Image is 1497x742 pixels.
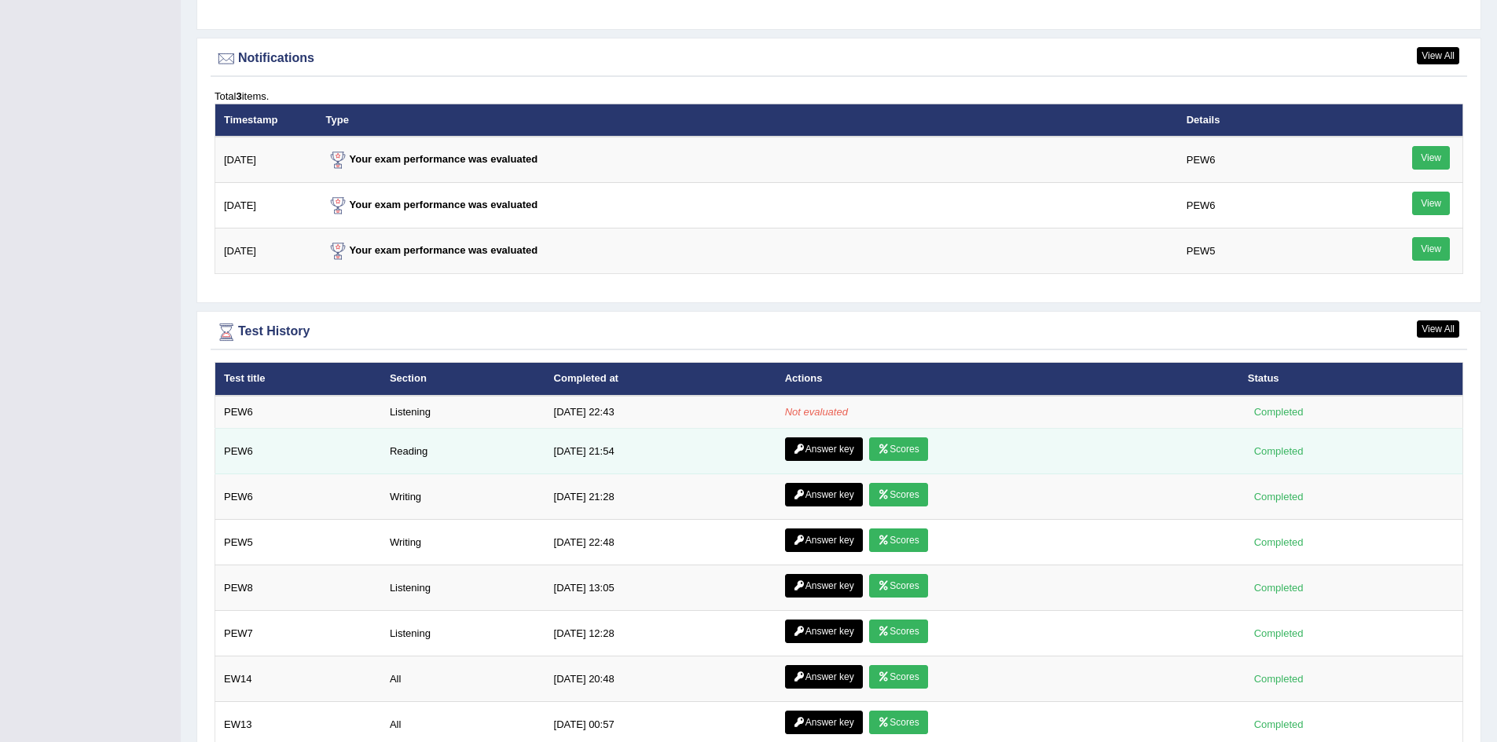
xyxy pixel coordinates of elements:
a: Answer key [785,574,863,598]
a: Answer key [785,711,863,734]
td: Writing [381,520,545,565]
td: PEW6 [215,396,381,429]
td: [DATE] 21:28 [545,474,776,520]
div: Completed [1248,488,1309,505]
td: All [381,656,545,702]
a: Scores [869,665,927,689]
th: Completed at [545,363,776,396]
a: Scores [869,483,927,506]
th: Type [317,104,1178,137]
th: Status [1239,363,1463,396]
a: Answer key [785,483,863,506]
div: Completed [1248,579,1309,596]
div: Completed [1248,671,1309,687]
td: PEW7 [215,611,381,656]
td: PEW6 [1178,137,1369,183]
td: [DATE] 12:28 [545,611,776,656]
td: Reading [381,429,545,474]
a: Answer key [785,665,863,689]
td: [DATE] 22:43 [545,396,776,429]
th: Timestamp [215,104,317,137]
div: Test History [215,320,1463,344]
td: PEW6 [1178,183,1369,228]
td: PEW8 [215,565,381,611]
b: 3 [236,90,241,102]
a: View [1412,192,1450,215]
a: View All [1417,47,1459,64]
a: Scores [869,528,927,552]
a: Scores [869,574,927,598]
td: EW14 [215,656,381,702]
a: Scores [869,437,927,461]
td: Listening [381,611,545,656]
a: View [1412,237,1450,261]
td: [DATE] [215,137,317,183]
a: View [1412,146,1450,170]
a: View All [1417,320,1459,338]
div: Completed [1248,404,1309,420]
strong: Your exam performance was evaluated [326,244,538,256]
td: PEW6 [215,474,381,520]
td: Listening [381,565,545,611]
td: [DATE] 20:48 [545,656,776,702]
th: Actions [776,363,1239,396]
td: [DATE] 22:48 [545,520,776,565]
td: PEW5 [1178,228,1369,274]
a: Answer key [785,620,863,643]
td: [DATE] [215,228,317,274]
td: [DATE] 13:05 [545,565,776,611]
td: [DATE] 21:54 [545,429,776,474]
strong: Your exam performance was evaluated [326,153,538,165]
div: Total items. [215,89,1463,104]
div: Completed [1248,716,1309,733]
a: Scores [869,620,927,643]
th: Details [1178,104,1369,137]
div: Completed [1248,625,1309,641]
strong: Your exam performance was evaluated [326,199,538,210]
a: Answer key [785,528,863,552]
td: [DATE] [215,183,317,228]
a: Answer key [785,437,863,461]
th: Test title [215,363,381,396]
td: PEW5 [215,520,381,565]
td: Listening [381,396,545,429]
td: Writing [381,474,545,520]
a: Scores [869,711,927,734]
div: Completed [1248,534,1309,550]
th: Section [381,363,545,396]
div: Completed [1248,443,1309,459]
td: PEW6 [215,429,381,474]
div: Notifications [215,47,1463,71]
em: Not evaluated [785,406,848,418]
